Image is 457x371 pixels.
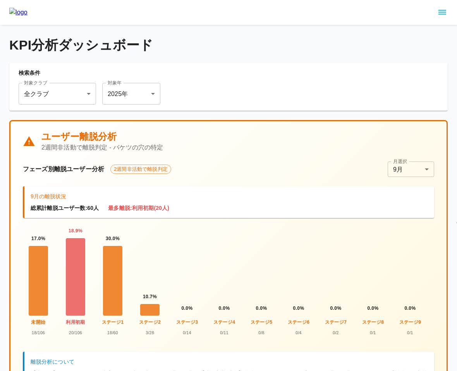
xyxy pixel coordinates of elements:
span: 0 / 2 [333,330,339,336]
span: 0 / 14 [183,330,191,336]
span: ステージ6 [288,319,310,326]
label: 対象クラブ [24,79,48,86]
h5: ユーザー離脱分析 [41,131,163,143]
strong: 総累計離脱ユーザー数: 60 人 [31,205,99,211]
span: 0.0 % [256,305,267,313]
div: 9月 [388,161,434,177]
span: 18.9 % [69,227,82,235]
span: ステージ7 [325,319,347,326]
span: 18 / 60 [107,330,118,336]
span: 0.0 % [219,305,230,313]
label: 月選択 [393,158,407,165]
span: 0.0 % [182,305,193,313]
span: ステージ3 [176,319,198,326]
span: 17.0 % [31,235,45,243]
h6: 9月 の離脱状況 [31,192,428,201]
strong: 最多離脱: 利用初期 ( 20 人) [108,205,169,211]
span: 0.0 % [293,305,304,313]
span: 18 / 106 [32,330,45,336]
img: logo [9,8,27,17]
span: 20 / 106 [69,330,82,336]
span: ステージ2 [139,319,161,326]
span: 0.0 % [368,305,379,313]
h6: 離脱分析について [31,358,428,366]
span: 0 / 4 [296,330,302,336]
span: 10.7 % [143,293,157,301]
span: 0.0 % [405,305,416,313]
div: 全クラブ [19,83,96,105]
span: ステージ4 [213,319,235,326]
div: 2025年 [102,83,160,105]
span: 3 / 28 [146,330,154,336]
span: ステージ9 [399,319,421,326]
h6: フェーズ別離脱ユーザー分析 [23,164,104,175]
span: 30.0 % [106,235,120,243]
span: 0 / 1 [407,330,413,336]
span: ステージ5 [251,319,273,326]
span: 未開始 [31,319,45,326]
span: 0 / 8 [258,330,265,336]
span: 利用初期 [66,319,85,326]
h4: KPI分析ダッシュボード [9,37,448,53]
span: 0 / 11 [220,330,228,336]
span: 0 / 1 [370,330,376,336]
span: 0.0 % [330,305,342,313]
span: ステージ8 [362,319,384,326]
p: 検索条件 [19,69,438,77]
p: 2週間非活動で離脱判定 - バケツの穴の特定 [41,143,163,152]
span: 2週間非活動で離脱判定 [111,165,171,173]
button: sidemenu [436,6,449,19]
span: ステージ1 [102,319,124,326]
label: 対象年 [108,79,122,86]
